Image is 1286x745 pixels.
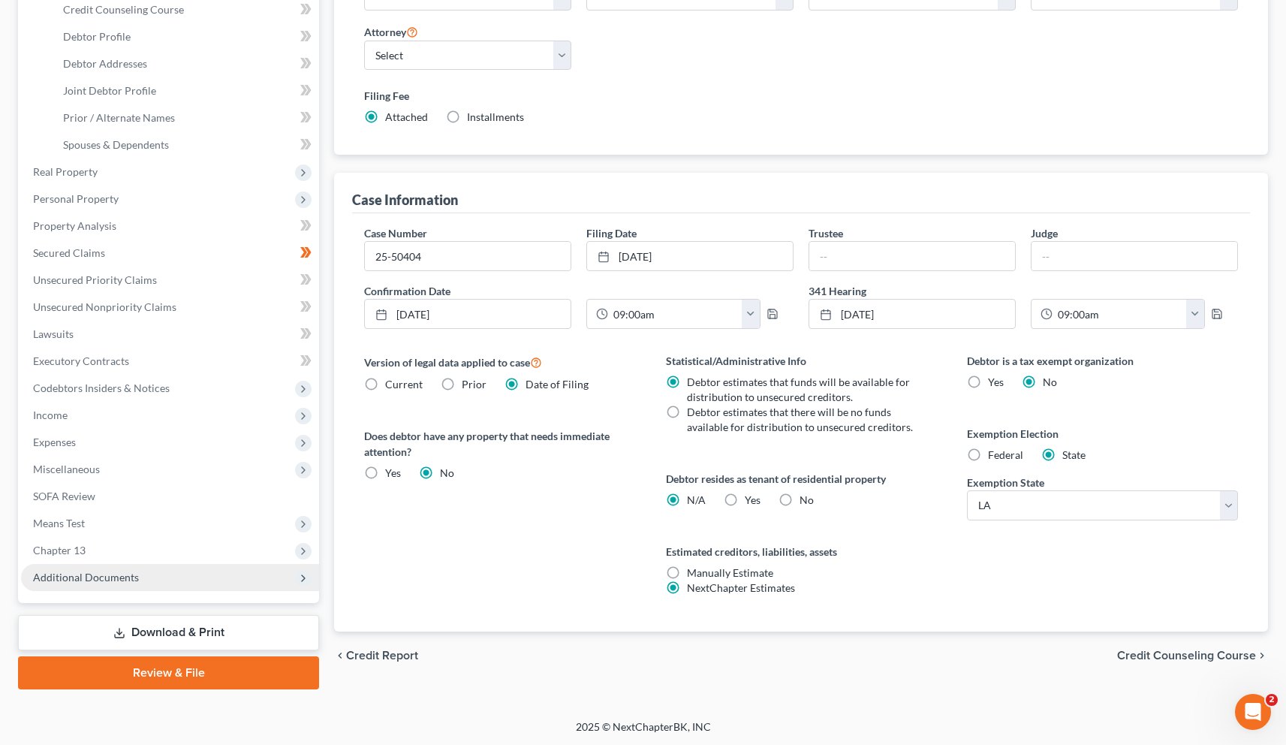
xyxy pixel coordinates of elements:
[21,213,319,240] a: Property Analysis
[967,353,1238,369] label: Debtor is a tax exempt organization
[51,131,319,158] a: Spouses & Dependents
[364,428,635,460] label: Does debtor have any property that needs immediate attention?
[365,242,571,270] input: Enter case number...
[467,110,524,123] span: Installments
[364,88,1238,104] label: Filing Fee
[33,517,85,529] span: Means Test
[587,242,793,270] a: [DATE]
[666,353,937,369] label: Statistical/Administrative Info
[687,406,913,433] span: Debtor estimates that there will be no funds available for distribution to unsecured creditors.
[51,77,319,104] a: Joint Debtor Profile
[1235,694,1271,730] iframe: Intercom live chat
[364,353,635,371] label: Version of legal data applied to case
[800,493,814,506] span: No
[745,493,760,506] span: Yes
[1032,242,1237,270] input: --
[21,321,319,348] a: Lawsuits
[33,219,116,232] span: Property Analysis
[687,566,773,579] span: Manually Estimate
[33,409,68,421] span: Income
[33,246,105,259] span: Secured Claims
[801,283,1245,299] label: 341 Hearing
[357,283,801,299] label: Confirmation Date
[809,300,1015,328] a: [DATE]
[21,348,319,375] a: Executory Contracts
[63,30,131,43] span: Debtor Profile
[1031,225,1058,241] label: Judge
[967,475,1044,490] label: Exemption State
[51,50,319,77] a: Debtor Addresses
[385,378,423,391] span: Current
[21,240,319,267] a: Secured Claims
[21,483,319,510] a: SOFA Review
[365,300,571,328] a: [DATE]
[1117,650,1268,662] button: Credit Counseling Course chevron_right
[33,165,98,178] span: Real Property
[21,294,319,321] a: Unsecured Nonpriority Claims
[526,378,589,391] span: Date of Filing
[988,448,1023,461] span: Federal
[1117,650,1256,662] span: Credit Counseling Course
[1043,376,1057,388] span: No
[33,192,119,205] span: Personal Property
[1053,300,1187,328] input: -- : --
[809,225,843,241] label: Trustee
[666,544,937,560] label: Estimated creditors, liabilities, assets
[18,656,319,689] a: Review & File
[608,300,742,328] input: -- : --
[352,191,458,209] div: Case Information
[51,23,319,50] a: Debtor Profile
[33,382,170,394] span: Codebtors Insiders & Notices
[1256,650,1268,662] i: chevron_right
[967,426,1238,442] label: Exemption Election
[809,242,1015,270] input: --
[334,650,418,662] button: chevron_left Credit Report
[33,463,100,475] span: Miscellaneous
[687,493,706,506] span: N/A
[51,104,319,131] a: Prior / Alternate Names
[666,471,937,487] label: Debtor resides as tenant of residential property
[346,650,418,662] span: Credit Report
[334,650,346,662] i: chevron_left
[21,267,319,294] a: Unsecured Priority Claims
[18,615,319,650] a: Download & Print
[63,57,147,70] span: Debtor Addresses
[687,376,910,403] span: Debtor estimates that funds will be available for distribution to unsecured creditors.
[385,466,401,479] span: Yes
[462,378,486,391] span: Prior
[1062,448,1086,461] span: State
[33,544,86,556] span: Chapter 13
[364,23,418,41] label: Attorney
[1266,694,1278,706] span: 2
[586,225,637,241] label: Filing Date
[33,273,157,286] span: Unsecured Priority Claims
[33,327,74,340] span: Lawsuits
[33,436,76,448] span: Expenses
[364,225,427,241] label: Case Number
[385,110,428,123] span: Attached
[63,111,175,124] span: Prior / Alternate Names
[687,581,795,594] span: NextChapter Estimates
[33,300,176,313] span: Unsecured Nonpriority Claims
[63,138,169,151] span: Spouses & Dependents
[33,354,129,367] span: Executory Contracts
[988,376,1004,388] span: Yes
[33,571,139,584] span: Additional Documents
[63,3,184,16] span: Credit Counseling Course
[440,466,454,479] span: No
[33,490,95,502] span: SOFA Review
[63,84,156,97] span: Joint Debtor Profile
